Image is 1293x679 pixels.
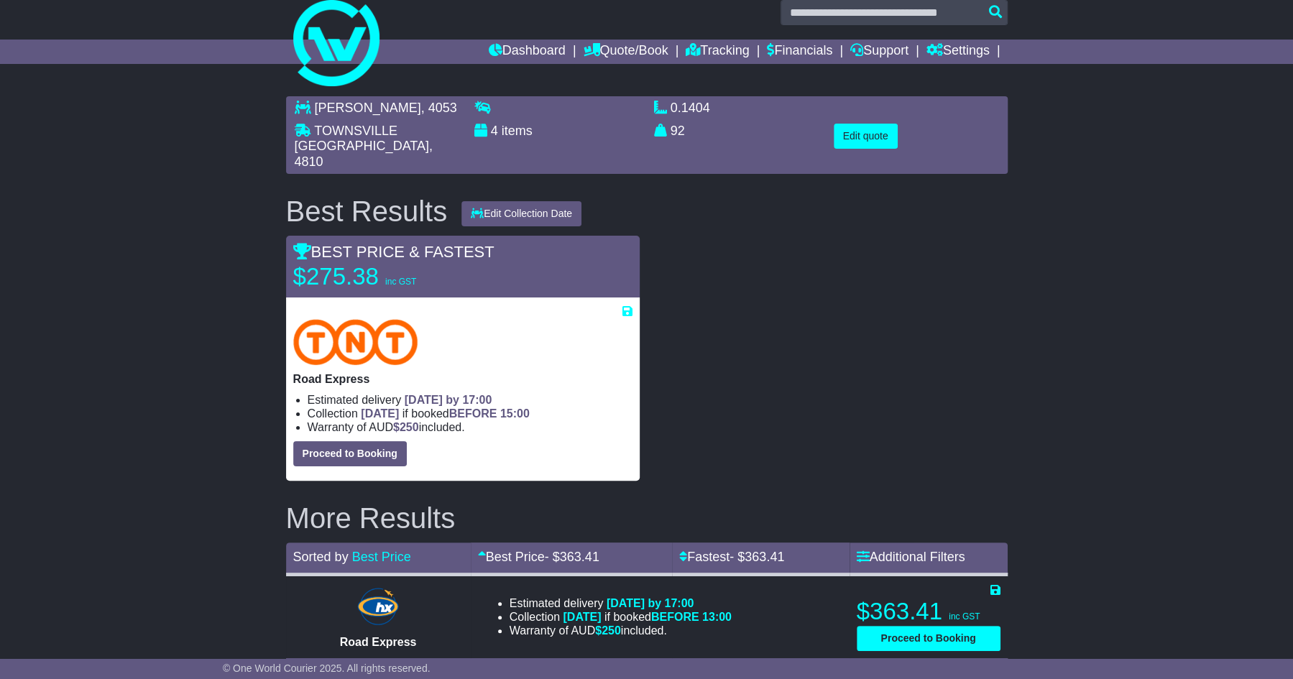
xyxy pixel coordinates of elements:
span: [DATE] [361,407,399,420]
img: TNT Domestic: Road Express [293,319,418,365]
a: Tracking [686,40,749,64]
li: Estimated delivery [308,393,632,407]
span: if booked [563,611,731,623]
span: [PERSON_NAME] [315,101,421,115]
img: Hunter Express: Road Express [354,585,402,628]
span: 15:00 [500,407,530,420]
li: Estimated delivery [510,596,732,610]
span: inc GST [949,611,980,622]
a: Support [850,40,908,64]
p: $275.38 [293,262,473,291]
span: BEFORE [651,611,699,623]
span: if booked [361,407,529,420]
span: [DATE] [563,611,601,623]
a: Dashboard [489,40,566,64]
button: Edit Collection Date [461,201,581,226]
li: Warranty of AUD included. [510,624,732,637]
span: 250 [602,624,621,637]
span: BEST PRICE & FASTEST [293,243,494,261]
span: $ [393,421,419,433]
a: Additional Filters [857,550,965,564]
span: [DATE] by 17:00 [607,597,694,609]
span: 92 [671,124,685,138]
span: 363.41 [745,550,784,564]
li: Collection [308,407,632,420]
span: [DATE] by 17:00 [405,394,492,406]
span: - $ [545,550,599,564]
span: , 4053 [421,101,457,115]
span: 250 [400,421,419,433]
span: , 4810 [295,139,433,169]
a: Quote/Book [583,40,668,64]
span: BEFORE [449,407,497,420]
span: © One World Courier 2025. All rights reserved. [223,662,431,674]
li: Warranty of AUD included. [308,420,632,434]
button: Edit quote [834,124,898,149]
span: inc GST [385,277,416,287]
a: Best Price [352,550,411,564]
span: - $ [730,550,784,564]
span: Sorted by [293,550,349,564]
h2: More Results [286,502,1008,534]
a: Settings [926,40,990,64]
span: TOWNSVILLE [GEOGRAPHIC_DATA] [295,124,429,154]
button: Proceed to Booking [293,441,407,466]
span: $ [595,624,621,637]
div: Best Results [279,195,455,227]
span: Road Express [340,636,417,648]
span: 13:00 [702,611,732,623]
span: 0.1404 [671,101,710,115]
li: Collection [510,610,732,624]
p: Road Express [293,372,632,386]
span: 4 [491,124,498,138]
p: $363.41 [857,597,1000,626]
a: Fastest- $363.41 [679,550,784,564]
span: 363.41 [560,550,599,564]
a: Best Price- $363.41 [478,550,599,564]
a: Financials [767,40,832,64]
button: Proceed to Booking [857,626,1000,651]
span: items [502,124,533,138]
